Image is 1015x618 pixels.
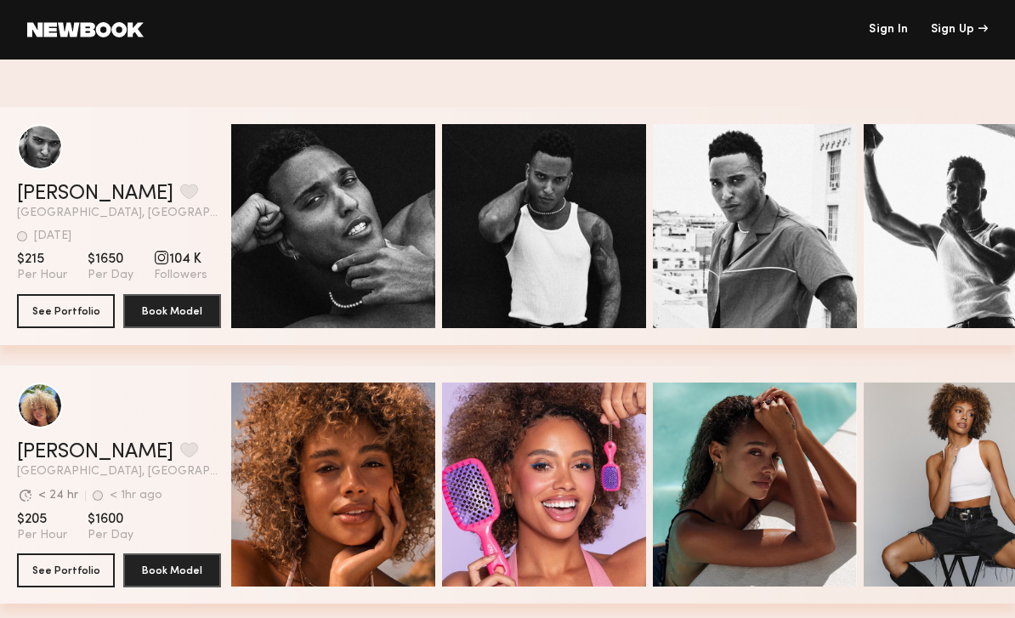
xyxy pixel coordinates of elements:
button: Book Model [123,294,221,328]
div: [DATE] [34,230,71,242]
div: < 24 hr [38,490,78,502]
a: [PERSON_NAME] [17,442,173,462]
span: Per Day [88,268,133,283]
span: $215 [17,251,67,268]
span: [GEOGRAPHIC_DATA], [GEOGRAPHIC_DATA] [17,466,221,478]
span: [GEOGRAPHIC_DATA], [GEOGRAPHIC_DATA] [17,207,221,219]
span: 104 K [154,251,207,268]
span: $1600 [88,511,133,528]
div: Sign Up [931,24,988,36]
a: Sign In [869,24,908,36]
span: Followers [154,268,207,283]
span: Per Day [88,528,133,543]
button: See Portfolio [17,294,115,328]
span: $1650 [88,251,133,268]
span: Per Hour [17,268,67,283]
button: Book Model [123,553,221,587]
a: [PERSON_NAME] [17,184,173,204]
span: $205 [17,511,67,528]
button: See Portfolio [17,553,115,587]
span: Per Hour [17,528,67,543]
div: < 1hr ago [110,490,162,502]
